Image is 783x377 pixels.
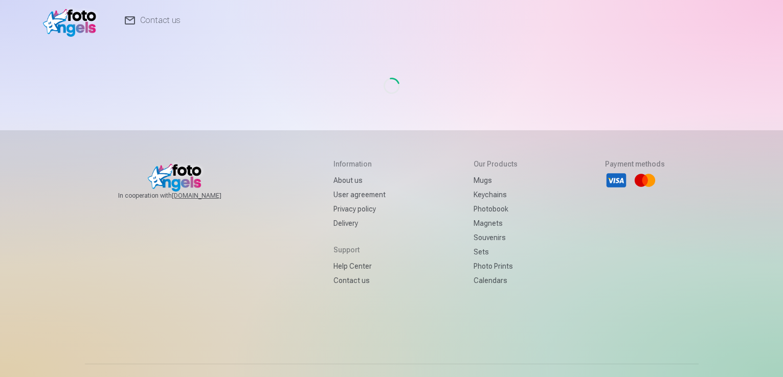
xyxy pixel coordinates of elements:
[474,230,518,245] a: Souvenirs
[333,173,386,187] a: About us
[333,245,386,255] h5: Support
[605,169,628,192] li: Visa
[474,273,518,288] a: Calendars
[333,202,386,216] a: Privacy policy
[333,159,386,169] h5: Information
[474,173,518,187] a: Mugs
[474,187,518,202] a: Keychains
[474,159,518,169] h5: Our products
[43,4,102,37] img: /v1
[172,192,246,200] a: [DOMAIN_NAME]
[634,169,656,192] li: Mastercard
[474,216,518,230] a: Magnets
[333,273,386,288] a: Contact us
[474,202,518,216] a: Photobook
[474,245,518,259] a: Sets
[474,259,518,273] a: Photo prints
[605,159,665,169] h5: Payment methods
[333,216,386,230] a: Delivery
[118,192,246,200] span: In cooperation with
[333,259,386,273] a: Help Center
[333,187,386,202] a: User agreement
